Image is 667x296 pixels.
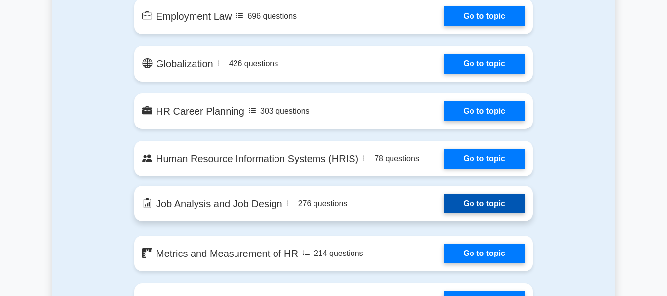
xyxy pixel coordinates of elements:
a: Go to topic [444,194,525,213]
a: Go to topic [444,101,525,121]
a: Go to topic [444,54,525,74]
a: Go to topic [444,149,525,169]
a: Go to topic [444,244,525,263]
a: Go to topic [444,6,525,26]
